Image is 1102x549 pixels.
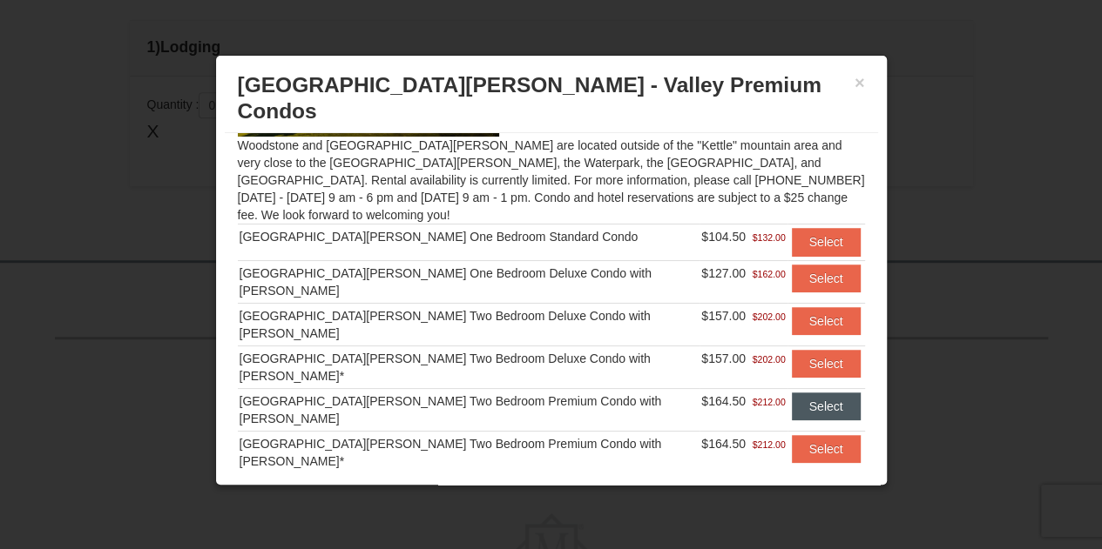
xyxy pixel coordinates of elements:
span: $212.00 [753,393,786,411]
div: Woodstone and [GEOGRAPHIC_DATA][PERSON_NAME] are located outside of the "Kettle" mountain area an... [225,133,878,468]
div: [GEOGRAPHIC_DATA][PERSON_NAME] Two Bedroom Premium Condo with [PERSON_NAME] [240,392,699,427]
span: $164.50 [701,394,746,408]
span: $164.50 [701,437,746,451]
span: $202.00 [753,351,786,368]
span: $212.00 [753,436,786,453]
button: × [855,74,865,91]
span: [GEOGRAPHIC_DATA][PERSON_NAME] - Valley Premium Condos [238,73,821,123]
div: [GEOGRAPHIC_DATA][PERSON_NAME] Two Bedroom Deluxe Condo with [PERSON_NAME]* [240,350,699,385]
div: [GEOGRAPHIC_DATA][PERSON_NAME] Two Bedroom Deluxe Condo with [PERSON_NAME] [240,307,699,342]
button: Select [792,435,861,463]
span: $104.50 [701,230,746,244]
button: Select [792,350,861,378]
span: $132.00 [753,229,786,246]
button: Select [792,307,861,335]
button: Select [792,392,861,420]
span: $202.00 [753,308,786,325]
div: [GEOGRAPHIC_DATA][PERSON_NAME] One Bedroom Standard Condo [240,228,699,245]
span: $127.00 [701,266,746,280]
div: [GEOGRAPHIC_DATA][PERSON_NAME] One Bedroom Deluxe Condo with [PERSON_NAME] [240,264,699,299]
button: Select [792,228,861,256]
div: [GEOGRAPHIC_DATA][PERSON_NAME] Two Bedroom Premium Condo with [PERSON_NAME]* [240,435,699,470]
span: $157.00 [701,309,746,323]
span: $162.00 [753,265,786,283]
button: Select [792,264,861,292]
span: $157.00 [701,351,746,365]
